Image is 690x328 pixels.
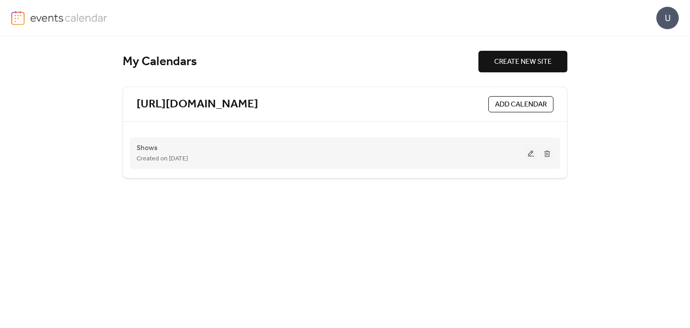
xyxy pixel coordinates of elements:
span: Shows [137,143,158,154]
span: CREATE NEW SITE [494,57,552,67]
span: Created on [DATE] [137,154,188,164]
div: U [656,7,679,29]
a: Shows [137,146,158,151]
div: My Calendars [123,54,478,70]
img: logo [11,11,25,25]
button: ADD CALENDAR [488,96,553,112]
button: CREATE NEW SITE [478,51,567,72]
span: ADD CALENDAR [495,99,547,110]
img: logo-type [30,11,108,24]
a: [URL][DOMAIN_NAME] [137,97,258,112]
